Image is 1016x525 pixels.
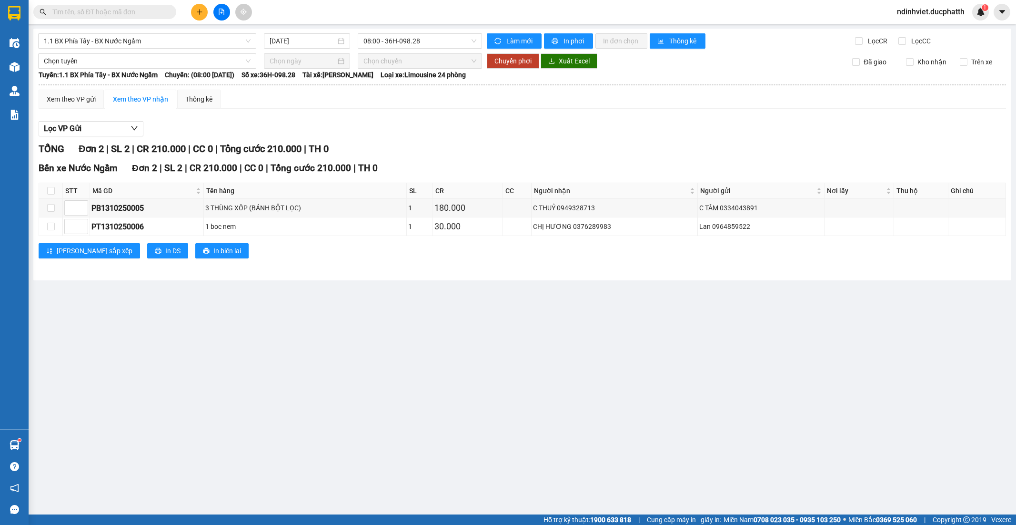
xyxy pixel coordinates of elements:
span: Trên xe [967,57,996,67]
span: ndinhviet.ducphatth [889,6,972,18]
span: 1 [983,4,986,11]
button: bar-chartThống kê [650,33,705,49]
span: Làm mới [506,36,534,46]
img: icon-new-feature [976,8,985,16]
span: CC 0 [193,143,213,154]
th: CC [503,183,531,199]
span: Tổng cước 210.000 [220,143,302,154]
span: CR 210.000 [137,143,186,154]
span: Đơn 2 [79,143,104,154]
span: Lọc CC [907,36,932,46]
th: Thu hộ [894,183,949,199]
span: In biên lai [213,246,241,256]
span: In phơi [563,36,585,46]
div: C THUỶ 0949328713 [533,203,696,213]
img: warehouse-icon [10,62,20,72]
div: 180.000 [434,201,501,215]
sup: 1 [982,4,988,11]
span: download [548,58,555,65]
div: PB1310250005 [91,202,202,214]
input: Chọn ngày [270,56,336,66]
button: plus [191,4,208,21]
span: Chọn tuyến [44,54,251,68]
strong: 0708 023 035 - 0935 103 250 [754,516,841,524]
span: | [266,163,268,174]
span: file-add [218,9,225,15]
input: 13/10/2025 [270,36,336,46]
input: Tìm tên, số ĐT hoặc mã đơn [52,7,165,17]
span: message [10,505,19,514]
span: down [131,124,138,132]
td: PB1310250005 [90,199,204,217]
span: | [638,515,640,525]
span: [PERSON_NAME] sắp xếp [57,246,132,256]
span: TH 0 [358,163,378,174]
span: SL 2 [164,163,182,174]
button: file-add [213,4,230,21]
span: 08:00 - 36H-098.28 [363,34,476,48]
span: | [132,143,134,154]
button: aim [235,4,252,21]
img: warehouse-icon [10,440,20,450]
span: caret-down [998,8,1006,16]
span: Xuất Excel [559,56,590,66]
span: sync [494,38,503,45]
button: Lọc VP Gửi [39,121,143,136]
span: printer [203,247,210,255]
span: Tài xế: [PERSON_NAME] [302,70,373,80]
th: SL [407,183,433,199]
button: In đơn chọn [595,33,647,49]
span: Miền Nam [724,515,841,525]
span: Thống kê [669,36,698,46]
button: downloadXuất Excel [541,53,597,69]
span: | [160,163,162,174]
span: Lọc CR [864,36,889,46]
button: printerIn DS [147,243,188,258]
th: STT [63,183,90,199]
span: CR 210.000 [190,163,237,174]
span: TH 0 [309,143,329,154]
div: 30.000 [434,220,501,233]
img: solution-icon [10,110,20,120]
button: sort-ascending[PERSON_NAME] sắp xếp [39,243,140,258]
img: warehouse-icon [10,86,20,96]
span: copyright [963,516,970,523]
span: | [353,163,356,174]
span: printer [552,38,560,45]
span: Lọc VP Gửi [44,123,81,134]
div: Xem theo VP nhận [113,94,168,104]
div: 1 [408,203,431,213]
button: caret-down [994,4,1010,21]
div: Lan 0964859522 [699,221,823,232]
span: | [304,143,306,154]
span: TỔNG [39,143,64,154]
span: Nơi lấy [827,185,884,196]
span: bar-chart [657,38,665,45]
button: syncLàm mới [487,33,542,49]
span: sort-ascending [46,247,53,255]
span: printer [155,247,161,255]
span: Người gửi [700,185,815,196]
div: 1 boc nem [205,221,405,232]
button: printerIn biên lai [195,243,249,258]
span: Tổng cước 210.000 [271,163,351,174]
span: aim [240,9,247,15]
span: | [188,143,191,154]
img: warehouse-icon [10,38,20,48]
span: ⚪️ [843,518,846,522]
div: Thống kê [185,94,212,104]
span: SL 2 [111,143,130,154]
button: printerIn phơi [544,33,593,49]
th: Tên hàng [204,183,407,199]
span: Loại xe: Limousine 24 phòng [381,70,466,80]
span: notification [10,484,19,493]
span: Đơn 2 [132,163,157,174]
span: Mã GD [92,185,194,196]
span: | [240,163,242,174]
span: plus [196,9,203,15]
span: | [106,143,109,154]
strong: 0369 525 060 [876,516,917,524]
span: Cung cấp máy in - giấy in: [647,515,721,525]
span: | [185,163,187,174]
strong: 1900 633 818 [590,516,631,524]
